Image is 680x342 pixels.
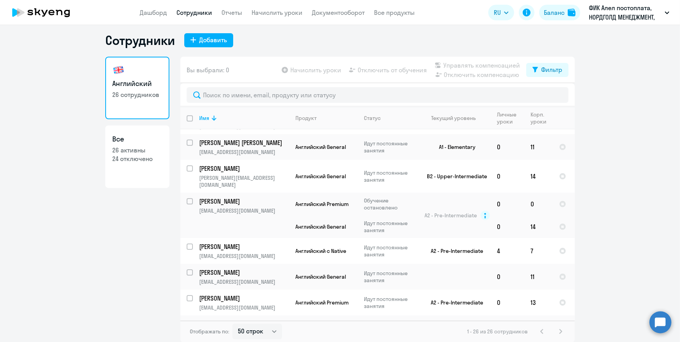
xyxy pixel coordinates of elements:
[112,134,162,144] h3: Все
[524,134,553,160] td: 11
[112,90,162,99] p: 26 сотрудников
[252,9,302,16] a: Начислить уроки
[424,115,490,122] div: Текущий уровень
[524,290,553,315] td: 13
[467,328,528,335] span: 1 - 26 из 26 сотрудников
[199,268,289,277] a: [PERSON_NAME]
[585,3,673,22] button: ФИК Алел постоплата, НОРДГОЛД МЕНЕДЖМЕНТ, ООО
[199,268,288,277] p: [PERSON_NAME]
[418,160,491,193] td: B2 - Upper-Intermediate
[295,173,346,180] span: Английский General
[539,5,580,20] button: Балансbalance
[418,238,491,264] td: A2 - Pre-Intermediate
[589,3,662,22] p: ФИК Алел постоплата, НОРДГОЛД МЕНЕДЖМЕНТ, ООО
[199,115,289,122] div: Имя
[199,304,289,311] p: [EMAIL_ADDRESS][DOMAIN_NAME]
[491,160,524,193] td: 0
[199,35,227,45] div: Добавить
[199,197,289,206] a: [PERSON_NAME]
[312,9,365,16] a: Документооборот
[112,146,162,154] p: 26 активны
[199,164,289,173] a: [PERSON_NAME]
[364,270,417,284] p: Идут постоянные занятия
[105,57,169,119] a: Английский26 сотрудников
[544,8,565,17] div: Баланс
[524,264,553,290] td: 11
[526,63,568,77] button: Фильтр
[541,65,562,74] div: Фильтр
[199,320,289,328] a: [PERSON_NAME] [PERSON_NAME]
[199,207,289,214] p: [EMAIL_ADDRESS][DOMAIN_NAME]
[199,115,209,122] div: Имя
[364,244,417,258] p: Идут постоянные занятия
[199,164,288,173] p: [PERSON_NAME]
[524,193,553,215] td: 0
[491,264,524,290] td: 0
[199,149,289,156] p: [EMAIL_ADDRESS][DOMAIN_NAME]
[295,201,349,208] span: Английский Premium
[112,154,162,163] p: 24 отключено
[364,295,417,310] p: Идут постоянные занятия
[199,294,288,303] p: [PERSON_NAME]
[491,193,524,215] td: 0
[199,320,288,328] p: [PERSON_NAME] [PERSON_NAME]
[199,138,289,147] a: [PERSON_NAME] [PERSON_NAME]
[491,134,524,160] td: 0
[187,87,568,103] input: Поиск по имени, email, продукту или статусу
[199,138,288,147] p: [PERSON_NAME] [PERSON_NAME]
[221,9,242,16] a: Отчеты
[374,9,415,16] a: Все продукты
[199,294,289,303] a: [PERSON_NAME]
[295,223,346,230] span: Английский General
[199,242,289,251] a: [PERSON_NAME]
[295,299,349,306] span: Английский Premium
[432,115,476,122] div: Текущий уровень
[199,197,288,206] p: [PERSON_NAME]
[364,169,417,183] p: Идут постоянные занятия
[140,9,167,16] a: Дашборд
[491,315,524,341] td: 0
[199,174,289,188] p: [PERSON_NAME][EMAIL_ADDRESS][DOMAIN_NAME]
[105,32,175,48] h1: Сотрудники
[491,215,524,238] td: 0
[494,8,501,17] span: RU
[364,115,381,122] div: Статус
[491,238,524,264] td: 4
[364,197,417,211] p: Обучение остановлено
[176,9,212,16] a: Сотрудники
[488,5,514,20] button: RU
[295,115,317,122] div: Продукт
[199,252,289,260] p: [EMAIL_ADDRESS][DOMAIN_NAME]
[295,143,346,150] span: Английский General
[112,64,125,76] img: english
[199,242,288,251] p: [PERSON_NAME]
[524,238,553,264] td: 7
[524,160,553,193] td: 14
[524,315,553,341] td: 7
[531,111,552,125] div: Корп. уроки
[364,220,417,234] p: Идут постоянные занятия
[295,273,346,280] span: Английский General
[364,140,417,154] p: Идут постоянные занятия
[295,247,346,254] span: Английский с Native
[418,134,491,160] td: A1 - Elementary
[199,278,289,285] p: [EMAIL_ADDRESS][DOMAIN_NAME]
[184,33,233,47] button: Добавить
[105,125,169,188] a: Все26 активны24 отключено
[568,9,576,16] img: balance
[491,290,524,315] td: 0
[190,328,229,335] span: Отображать по:
[418,315,491,341] td: A1 - Elementary
[187,65,229,75] span: Вы выбрали: 0
[418,290,491,315] td: A2 - Pre-Intermediate
[524,215,553,238] td: 14
[112,79,162,89] h3: Английский
[425,212,477,219] span: A2 - Pre-Intermediate
[497,111,524,125] div: Личные уроки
